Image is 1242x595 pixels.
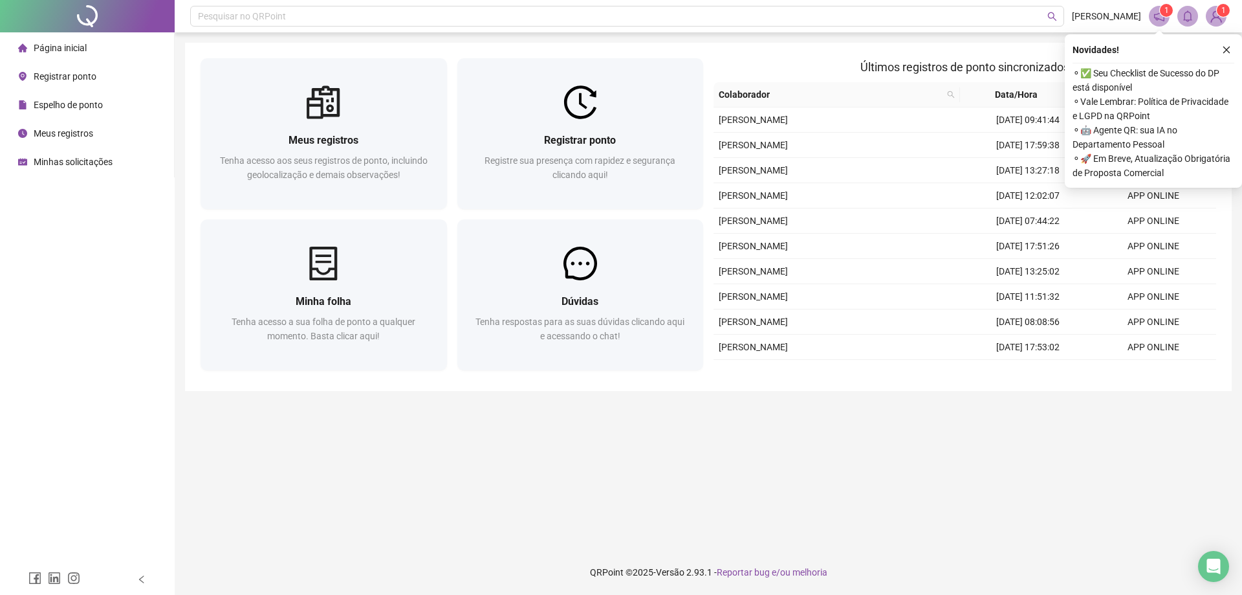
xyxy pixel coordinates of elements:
[965,234,1091,259] td: [DATE] 17:51:26
[717,567,827,578] span: Reportar bug e/ou melhoria
[965,284,1091,309] td: [DATE] 11:51:32
[485,155,675,180] span: Registre sua presença com rapidez e segurança clicando aqui!
[965,335,1091,360] td: [DATE] 17:53:02
[1091,360,1216,385] td: APP ONLINE
[860,60,1069,74] span: Últimos registros de ponto sincronizados
[1091,234,1216,259] td: APP ONLINE
[296,295,351,308] span: Minha folha
[34,128,93,139] span: Meus registros
[201,219,447,370] a: Minha folhaTenha acesso a sua folha de ponto a qualquer momento. Basta clicar aqui!
[18,72,27,81] span: environment
[719,165,788,175] span: [PERSON_NAME]
[1221,6,1226,15] span: 1
[1073,66,1234,95] span: ⚬ ✅ Seu Checklist de Sucesso do DP está disponível
[1091,284,1216,309] td: APP ONLINE
[1182,10,1193,22] span: bell
[719,266,788,276] span: [PERSON_NAME]
[137,575,146,584] span: left
[656,567,684,578] span: Versão
[965,309,1091,335] td: [DATE] 08:08:56
[719,87,942,102] span: Colaborador
[947,91,955,98] span: search
[1164,6,1169,15] span: 1
[965,183,1091,208] td: [DATE] 12:02:07
[18,100,27,109] span: file
[719,140,788,150] span: [PERSON_NAME]
[719,216,788,226] span: [PERSON_NAME]
[719,190,788,201] span: [PERSON_NAME]
[1073,43,1119,57] span: Novidades !
[944,85,957,104] span: search
[719,342,788,352] span: [PERSON_NAME]
[965,360,1091,385] td: [DATE] 13:30:05
[201,58,447,209] a: Meus registrosTenha acesso aos seus registros de ponto, incluindo geolocalização e demais observa...
[34,157,113,167] span: Minhas solicitações
[1091,335,1216,360] td: APP ONLINE
[965,259,1091,284] td: [DATE] 13:25:02
[34,100,103,110] span: Espelho de ponto
[719,291,788,302] span: [PERSON_NAME]
[457,58,704,209] a: Registrar pontoRegistre sua presença com rapidez e segurança clicando aqui!
[1073,95,1234,123] span: ⚬ Vale Lembrar: Política de Privacidade e LGPD na QRPoint
[475,317,684,341] span: Tenha respostas para as suas dúvidas clicando aqui e acessando o chat!
[1072,9,1141,23] span: [PERSON_NAME]
[965,87,1068,102] span: Data/Hora
[457,219,704,370] a: DúvidasTenha respostas para as suas dúvidas clicando aqui e acessando o chat!
[960,82,1084,107] th: Data/Hora
[1206,6,1226,26] img: 81652
[48,572,61,585] span: linkedin
[1073,152,1234,180] span: ⚬ 🚀 Em Breve, Atualização Obrigatória de Proposta Comercial
[1222,45,1231,54] span: close
[1073,123,1234,152] span: ⚬ 🤖 Agente QR: sua IA no Departamento Pessoal
[965,208,1091,234] td: [DATE] 07:44:22
[965,133,1091,158] td: [DATE] 17:59:38
[67,572,80,585] span: instagram
[544,134,616,146] span: Registrar ponto
[289,134,358,146] span: Meus registros
[1198,551,1229,582] div: Open Intercom Messenger
[1217,4,1230,17] sup: Atualize o seu contato no menu Meus Dados
[719,115,788,125] span: [PERSON_NAME]
[1091,208,1216,234] td: APP ONLINE
[719,241,788,251] span: [PERSON_NAME]
[561,295,598,308] span: Dúvidas
[965,158,1091,183] td: [DATE] 13:27:18
[18,43,27,52] span: home
[34,71,96,82] span: Registrar ponto
[175,550,1242,595] footer: QRPoint © 2025 - 2.93.1 -
[965,107,1091,133] td: [DATE] 09:41:44
[1091,259,1216,284] td: APP ONLINE
[719,317,788,327] span: [PERSON_NAME]
[1091,309,1216,335] td: APP ONLINE
[34,43,87,53] span: Página inicial
[1153,10,1165,22] span: notification
[220,155,428,180] span: Tenha acesso aos seus registros de ponto, incluindo geolocalização e demais observações!
[1047,12,1057,21] span: search
[18,157,27,166] span: schedule
[28,572,41,585] span: facebook
[1160,4,1173,17] sup: 1
[1091,183,1216,208] td: APP ONLINE
[232,317,415,341] span: Tenha acesso a sua folha de ponto a qualquer momento. Basta clicar aqui!
[18,129,27,138] span: clock-circle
